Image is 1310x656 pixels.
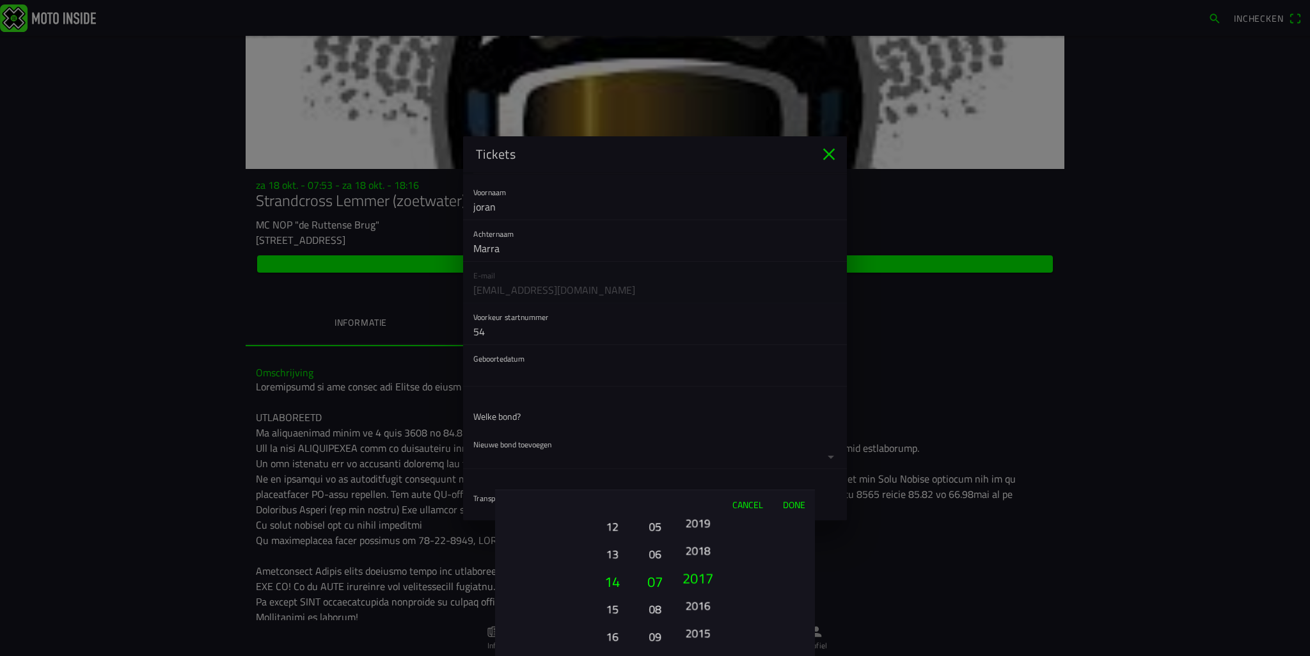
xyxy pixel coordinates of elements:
[722,490,773,518] button: Cancel
[594,543,629,565] button: 13
[644,568,666,595] button: 07
[594,625,629,648] button: 16
[594,515,629,538] button: 12
[594,598,629,620] button: 15
[680,621,715,644] button: 2015
[646,625,664,648] button: 09
[646,598,664,620] button: 08
[680,511,715,534] button: 2019
[646,543,664,565] button: 06
[646,515,664,538] button: 05
[773,490,815,518] button: Done
[590,568,634,595] button: 14
[676,564,720,591] button: 2017
[680,539,715,561] button: 2018
[680,594,715,616] button: 2016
